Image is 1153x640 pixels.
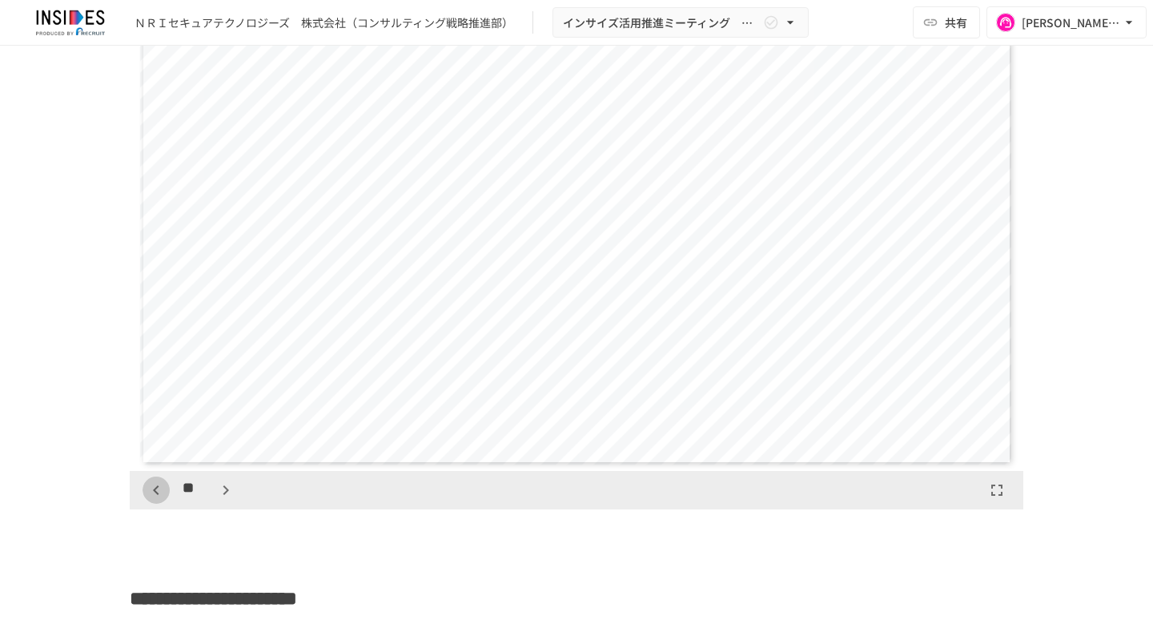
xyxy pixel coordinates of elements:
[552,7,809,38] button: インサイズ活用推進ミーティング ～1回目～
[945,14,967,31] span: 共有
[19,10,122,35] img: JmGSPSkPjKwBq77AtHmwC7bJguQHJlCRQfAXtnx4WuV
[135,14,513,31] div: ＮＲＩセキュアテクノロジーズ 株式会社（コンサルティング戦略推進部）
[986,6,1147,38] button: [PERSON_NAME][EMAIL_ADDRESS][DOMAIN_NAME]
[1022,13,1121,33] div: [PERSON_NAME][EMAIL_ADDRESS][DOMAIN_NAME]
[913,6,980,38] button: 共有
[563,13,760,33] span: インサイズ活用推進ミーティング ～1回目～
